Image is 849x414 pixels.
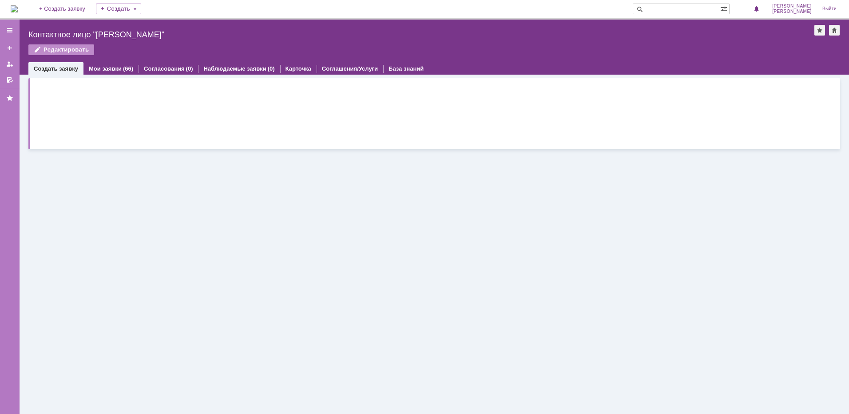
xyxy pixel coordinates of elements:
a: Согласования [144,65,185,72]
span: [PERSON_NAME] [772,4,812,9]
div: Добавить в избранное [814,25,825,36]
a: Создать заявку [34,65,78,72]
img: logo [11,5,18,12]
div: Контактное лицо "[PERSON_NAME]" [28,30,814,39]
div: Сделать домашней страницей [829,25,840,36]
a: Мои заявки [89,65,122,72]
div: (0) [186,65,193,72]
a: Наблюдаемые заявки [203,65,266,72]
a: Мои заявки [3,57,17,71]
a: База знаний [389,65,424,72]
span: [PERSON_NAME] [772,9,812,14]
a: Соглашения/Услуги [322,65,378,72]
div: (0) [268,65,275,72]
span: Расширенный поиск [720,4,729,12]
a: Создать заявку [3,41,17,55]
a: Перейти на домашнюю страницу [11,5,18,12]
div: (66) [123,65,133,72]
a: Мои согласования [3,73,17,87]
a: Карточка [286,65,311,72]
div: Создать [96,4,141,14]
